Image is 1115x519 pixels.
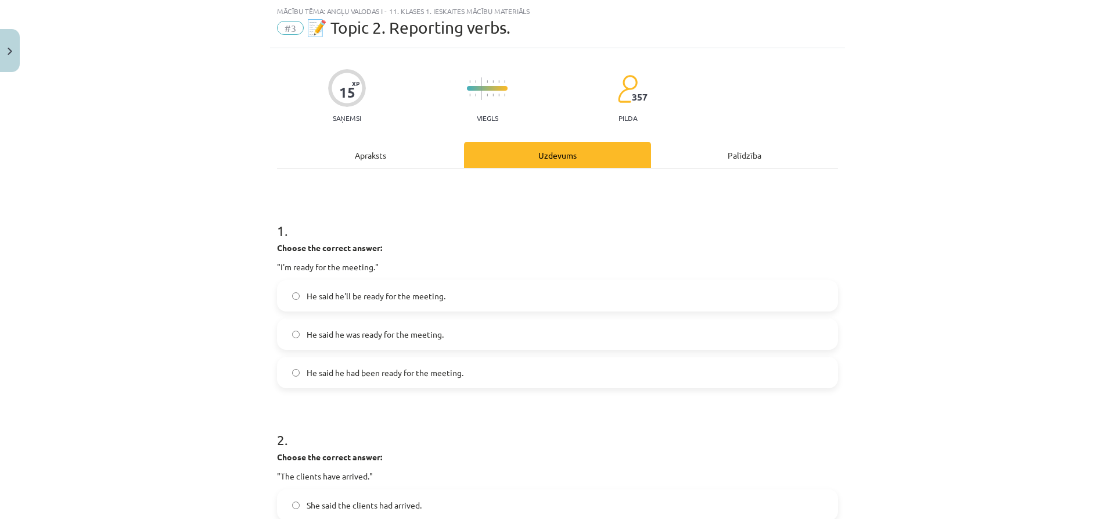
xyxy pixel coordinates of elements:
[487,94,488,96] img: icon-short-line-57e1e144782c952c97e751825c79c345078a6d821885a25fce030b3d8c18986b.svg
[307,18,510,37] span: 📝 Topic 2. Reporting verbs.
[498,94,499,96] img: icon-short-line-57e1e144782c952c97e751825c79c345078a6d821885a25fce030b3d8c18986b.svg
[487,80,488,83] img: icon-short-line-57e1e144782c952c97e751825c79c345078a6d821885a25fce030b3d8c18986b.svg
[651,142,838,168] div: Palīdzība
[277,21,304,35] span: #3
[464,142,651,168] div: Uzdevums
[277,202,838,238] h1: 1 .
[277,411,838,448] h1: 2 .
[277,142,464,168] div: Apraksts
[339,84,355,101] div: 15
[632,92,648,102] span: 357
[328,114,366,122] p: Saņemsi
[277,242,382,253] strong: Choose the correct answer:
[475,80,476,83] img: icon-short-line-57e1e144782c952c97e751825c79c345078a6d821885a25fce030b3d8c18986b.svg
[504,94,505,96] img: icon-short-line-57e1e144782c952c97e751825c79c345078a6d821885a25fce030b3d8c18986b.svg
[307,499,422,511] span: She said the clients had arrived.
[292,292,300,300] input: He said he'll be ready for the meeting.
[498,80,499,83] img: icon-short-line-57e1e144782c952c97e751825c79c345078a6d821885a25fce030b3d8c18986b.svg
[292,369,300,377] input: He said he had been ready for the meeting.
[481,77,482,100] img: icon-long-line-d9ea69661e0d244f92f715978eff75569469978d946b2353a9bb055b3ed8787d.svg
[352,80,359,87] span: XP
[504,80,505,83] img: icon-short-line-57e1e144782c952c97e751825c79c345078a6d821885a25fce030b3d8c18986b.svg
[469,94,470,96] img: icon-short-line-57e1e144782c952c97e751825c79c345078a6d821885a25fce030b3d8c18986b.svg
[277,452,382,462] strong: Choose the correct answer:
[8,48,12,55] img: icon-close-lesson-0947bae3869378f0d4975bcd49f059093ad1ed9edebbc8119c70593378902aed.svg
[618,114,637,122] p: pilda
[277,261,838,273] p: "I'm ready for the meeting."
[475,94,476,96] img: icon-short-line-57e1e144782c952c97e751825c79c345078a6d821885a25fce030b3d8c18986b.svg
[277,470,838,482] p: "The clients have arrived."
[492,80,494,83] img: icon-short-line-57e1e144782c952c97e751825c79c345078a6d821885a25fce030b3d8c18986b.svg
[307,328,444,341] span: He said he was ready for the meeting.
[292,331,300,338] input: He said he was ready for the meeting.
[617,74,638,103] img: students-c634bb4e5e11cddfef0936a35e636f08e4e9abd3cc4e673bd6f9a4125e45ecb1.svg
[477,114,498,122] p: Viegls
[277,7,838,15] div: Mācību tēma: Angļu valodas i - 11. klases 1. ieskaites mācību materiāls
[492,94,494,96] img: icon-short-line-57e1e144782c952c97e751825c79c345078a6d821885a25fce030b3d8c18986b.svg
[307,367,463,379] span: He said he had been ready for the meeting.
[469,80,470,83] img: icon-short-line-57e1e144782c952c97e751825c79c345078a6d821885a25fce030b3d8c18986b.svg
[307,290,445,302] span: He said he'll be ready for the meeting.
[292,502,300,509] input: She said the clients had arrived.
